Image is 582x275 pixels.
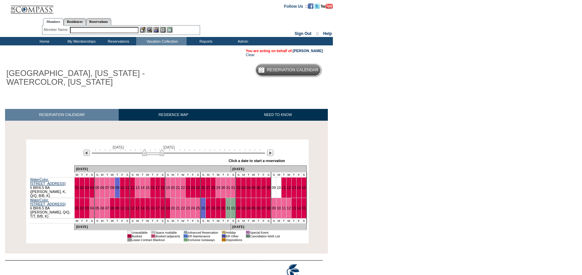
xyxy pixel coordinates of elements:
[291,172,296,178] td: T
[228,109,328,121] a: NEED TO KNOW
[44,27,70,33] div: Member Name:
[110,206,114,210] a: 08
[89,219,94,224] td: S
[140,172,145,178] td: T
[130,172,135,178] td: S
[190,172,195,178] td: F
[226,186,230,190] a: 31
[80,186,84,190] a: 02
[156,186,160,190] a: 17
[246,49,323,53] span: You are acting on behalf of:
[150,219,155,224] td: T
[301,172,306,178] td: S
[281,219,286,224] td: T
[90,206,94,210] a: 04
[201,186,205,190] a: 26
[120,219,125,224] td: F
[110,219,115,224] td: W
[321,4,333,9] img: Subscribe to our YouTube Channel
[292,186,296,190] a: 13
[147,27,152,33] img: View
[185,219,190,224] td: T
[200,172,205,178] td: S
[43,18,64,26] a: Members
[120,206,124,210] a: 10
[151,206,155,210] a: 16
[176,206,180,210] a: 21
[226,238,242,242] td: Dispositions
[222,234,226,238] td: 01
[176,186,180,190] a: 21
[84,219,89,224] td: F
[155,234,180,238] td: Booked (adjacent)
[141,186,145,190] a: 14
[30,198,66,206] a: WaterColor, [STREET_ADDRESS]
[185,172,190,178] td: T
[226,231,242,234] td: Holiday
[105,186,109,190] a: 07
[166,186,170,190] a: 19
[131,231,148,234] td: Unavailable
[110,172,115,178] td: W
[211,206,215,210] a: 28
[284,3,308,9] td: Follow Us ::
[145,172,150,178] td: W
[291,219,296,224] td: T
[226,219,231,224] td: F
[241,219,246,224] td: M
[256,219,261,224] td: T
[229,159,285,163] div: Click a date to start a reservation
[267,150,273,156] img: Next
[276,219,281,224] td: M
[115,219,120,224] td: T
[316,31,319,36] span: ::
[206,172,211,178] td: M
[308,3,313,9] img: Become our fan on Facebook
[115,186,119,190] a: 09
[105,219,110,224] td: T
[184,234,188,238] td: 01
[231,219,236,224] td: S
[241,172,246,178] td: M
[171,186,175,190] a: 20
[221,219,226,224] td: T
[120,186,124,190] a: 10
[75,186,79,190] a: 01
[140,27,146,33] img: b_edit.gif
[221,206,225,210] a: 30
[184,238,188,242] td: 01
[170,172,176,178] td: M
[30,178,66,186] a: WaterColor, [STREET_ADDRESS]
[127,231,131,234] td: 01
[74,172,79,178] td: W
[282,186,286,190] a: 11
[62,37,99,45] td: My Memberships
[136,37,187,45] td: Vacation Collection
[271,172,276,178] td: S
[261,172,266,178] td: F
[100,219,105,224] td: M
[99,37,136,45] td: Reservations
[25,37,62,45] td: Home
[196,206,200,210] a: 25
[221,186,225,190] a: 30
[206,206,210,210] a: 27
[125,186,129,190] a: 11
[79,219,84,224] td: T
[140,219,145,224] td: T
[100,206,104,210] a: 06
[251,172,256,178] td: W
[262,186,266,190] a: 07
[211,172,216,178] td: T
[251,206,256,210] a: 05
[236,172,241,178] td: S
[125,172,130,178] td: S
[110,186,114,190] a: 08
[187,37,224,45] td: Reports
[74,219,79,224] td: W
[191,206,195,210] a: 24
[266,172,271,178] td: S
[231,186,235,190] a: 01
[150,172,155,178] td: T
[186,186,190,190] a: 23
